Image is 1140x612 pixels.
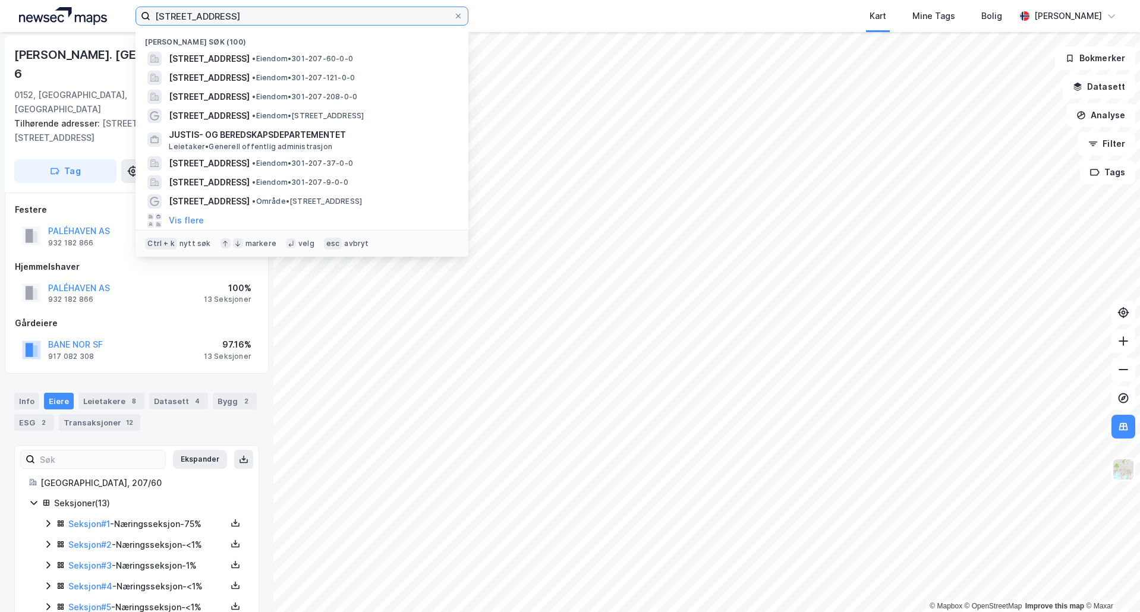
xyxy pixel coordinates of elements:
[68,560,112,570] a: Seksjon#3
[124,417,136,428] div: 12
[68,538,226,552] div: - Næringsseksjon - <1%
[14,88,166,116] div: 0152, [GEOGRAPHIC_DATA], [GEOGRAPHIC_DATA]
[68,517,226,531] div: - Næringsseksjon - 75%
[204,295,251,304] div: 13 Seksjoner
[48,238,93,248] div: 932 182 866
[252,73,355,83] span: Eiendom • 301-207-121-0-0
[68,581,112,591] a: Seksjon#4
[1112,458,1135,481] img: Z
[68,540,112,550] a: Seksjon#2
[169,71,250,85] span: [STREET_ADDRESS]
[240,395,252,407] div: 2
[1025,602,1084,610] a: Improve this map
[169,90,250,104] span: [STREET_ADDRESS]
[344,239,369,248] div: avbryt
[1055,46,1135,70] button: Bokmerker
[912,9,955,23] div: Mine Tags
[14,116,250,145] div: [STREET_ADDRESS], [STREET_ADDRESS]
[252,111,256,120] span: •
[169,52,250,66] span: [STREET_ADDRESS]
[1066,103,1135,127] button: Analyse
[15,316,259,330] div: Gårdeiere
[54,496,244,510] div: Seksjoner ( 13 )
[965,602,1022,610] a: OpenStreetMap
[1034,9,1102,23] div: [PERSON_NAME]
[245,239,276,248] div: markere
[252,54,256,63] span: •
[78,393,144,409] div: Leietakere
[169,128,454,142] span: JUSTIS- OG BEREDSKAPSDEPARTEMENTET
[191,395,203,407] div: 4
[15,260,259,274] div: Hjemmelshaver
[68,519,110,529] a: Seksjon#1
[179,239,211,248] div: nytt søk
[48,295,93,304] div: 932 182 866
[204,337,251,352] div: 97.16%
[14,393,39,409] div: Info
[252,159,353,168] span: Eiendom • 301-207-37-0-0
[252,54,353,64] span: Eiendom • 301-207-60-0-0
[324,238,342,250] div: esc
[37,417,49,428] div: 2
[1081,555,1140,612] iframe: Chat Widget
[19,7,107,25] img: logo.a4113a55bc3d86da70a041830d287a7e.svg
[150,7,454,25] input: Søk på adresse, matrikkel, gårdeiere, leietakere eller personer
[204,352,251,361] div: 13 Seksjoner
[68,559,226,573] div: - Næringsseksjon - 1%
[1080,160,1135,184] button: Tags
[48,352,94,361] div: 917 082 308
[252,111,364,121] span: Eiendom • [STREET_ADDRESS]
[14,45,240,83] div: [PERSON_NAME]. [GEOGRAPHIC_DATA] 6
[14,118,102,128] span: Tilhørende adresser:
[204,281,251,295] div: 100%
[252,197,256,206] span: •
[14,414,54,431] div: ESG
[252,159,256,168] span: •
[1063,75,1135,99] button: Datasett
[128,395,140,407] div: 8
[298,239,314,248] div: velg
[252,92,256,101] span: •
[59,414,140,431] div: Transaksjoner
[169,213,204,228] button: Vis flere
[68,602,111,612] a: Seksjon#5
[44,393,74,409] div: Eiere
[213,393,257,409] div: Bygg
[169,175,250,190] span: [STREET_ADDRESS]
[68,579,226,594] div: - Næringsseksjon - <1%
[169,109,250,123] span: [STREET_ADDRESS]
[145,238,177,250] div: Ctrl + k
[169,194,250,209] span: [STREET_ADDRESS]
[1078,132,1135,156] button: Filter
[169,156,250,171] span: [STREET_ADDRESS]
[930,602,962,610] a: Mapbox
[14,159,116,183] button: Tag
[870,9,886,23] div: Kart
[252,73,256,82] span: •
[173,450,227,469] button: Ekspander
[15,203,259,217] div: Festere
[149,393,208,409] div: Datasett
[252,197,362,206] span: Område • [STREET_ADDRESS]
[252,92,357,102] span: Eiendom • 301-207-208-0-0
[35,450,165,468] input: Søk
[252,178,348,187] span: Eiendom • 301-207-9-0-0
[252,178,256,187] span: •
[40,476,244,490] div: [GEOGRAPHIC_DATA], 207/60
[981,9,1002,23] div: Bolig
[136,28,468,49] div: [PERSON_NAME] søk (100)
[169,142,332,152] span: Leietaker • Generell offentlig administrasjon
